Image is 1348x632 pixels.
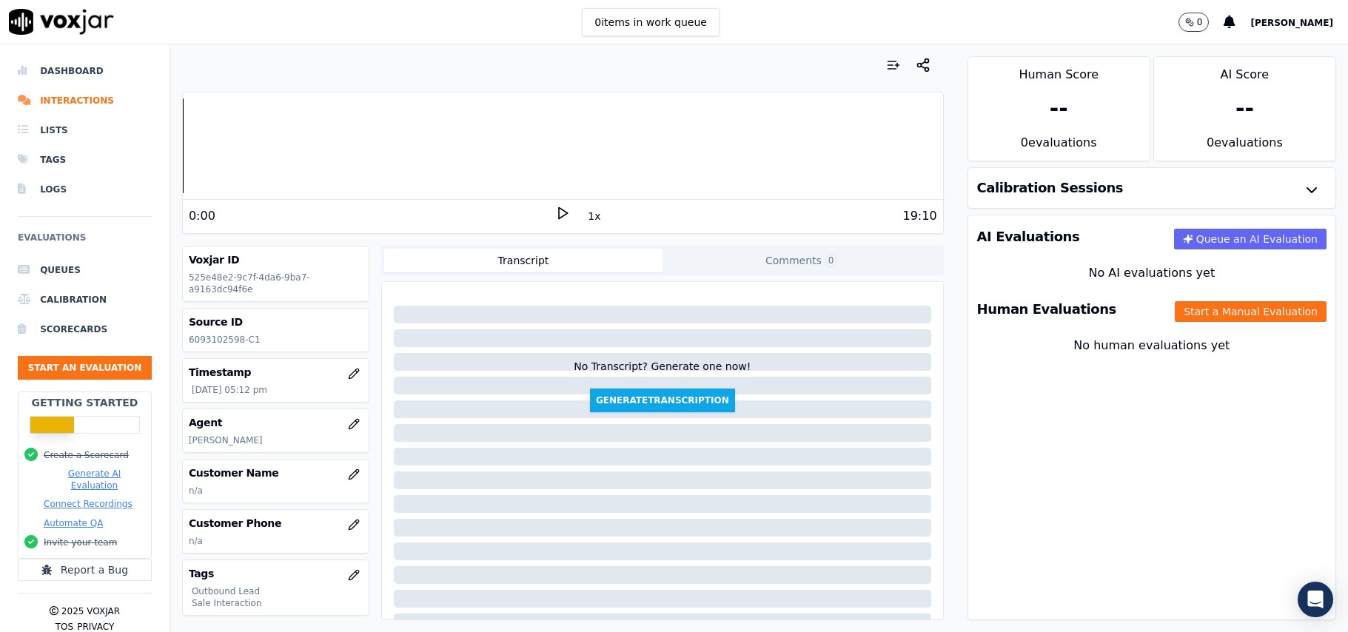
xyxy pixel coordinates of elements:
[189,334,363,346] p: 6093102598-C1
[384,249,663,272] button: Transcript
[18,559,152,581] button: Report a Bug
[977,303,1116,316] h3: Human Evaluations
[18,229,152,255] h6: Evaluations
[189,535,363,547] p: n/a
[1197,16,1203,28] p: 0
[1235,95,1254,122] div: --
[189,415,363,430] h3: Agent
[968,134,1150,161] div: 0 evaluation s
[189,516,363,531] h3: Customer Phone
[582,8,720,36] button: 0items in work queue
[189,315,363,329] h3: Source ID
[9,9,114,35] img: voxjar logo
[1250,13,1348,31] button: [PERSON_NAME]
[977,181,1124,195] h3: Calibration Sessions
[18,175,152,204] a: Logs
[663,249,941,272] button: Comments
[18,115,152,145] a: Lists
[980,337,1324,390] div: No human evaluations yet
[189,272,363,295] p: 525e48e2-9c7f-4da6-9ba7-a9163dc94f6e
[18,56,152,86] a: Dashboard
[825,254,838,267] span: 0
[189,485,363,497] p: n/a
[968,57,1150,84] div: Human Score
[1298,582,1333,617] div: Open Intercom Messenger
[18,255,152,285] a: Queues
[189,252,363,267] h3: Voxjar ID
[18,315,152,344] a: Scorecards
[1050,95,1068,122] div: --
[590,389,735,412] button: GenerateTranscription
[44,498,133,510] button: Connect Recordings
[18,356,152,380] button: Start an Evaluation
[189,566,363,581] h3: Tags
[31,395,138,410] h2: Getting Started
[1154,134,1335,161] div: 0 evaluation s
[980,264,1324,282] div: No AI evaluations yet
[902,207,936,225] div: 19:10
[977,230,1080,243] h3: AI Evaluations
[1154,57,1335,84] div: AI Score
[44,449,129,461] button: Create a Scorecard
[18,86,152,115] a: Interactions
[192,597,363,609] p: Sale Interaction
[18,145,152,175] a: Tags
[1175,301,1327,322] button: Start a Manual Evaluation
[1174,229,1327,249] button: Queue an AI Evaluation
[61,605,120,617] p: 2025 Voxjar
[574,359,751,389] div: No Transcript? Generate one now!
[585,206,603,226] button: 1x
[18,285,152,315] a: Calibration
[192,384,363,396] p: [DATE] 05:12 pm
[1178,13,1210,32] button: 0
[189,207,215,225] div: 0:00
[44,468,145,491] button: Generate AI Evaluation
[189,434,363,446] p: [PERSON_NAME]
[192,585,363,597] p: Outbound Lead
[189,365,363,380] h3: Timestamp
[1178,13,1224,32] button: 0
[189,465,363,480] h3: Customer Name
[44,537,117,548] button: Invite your team
[1250,18,1333,28] span: [PERSON_NAME]
[44,517,103,529] button: Automate QA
